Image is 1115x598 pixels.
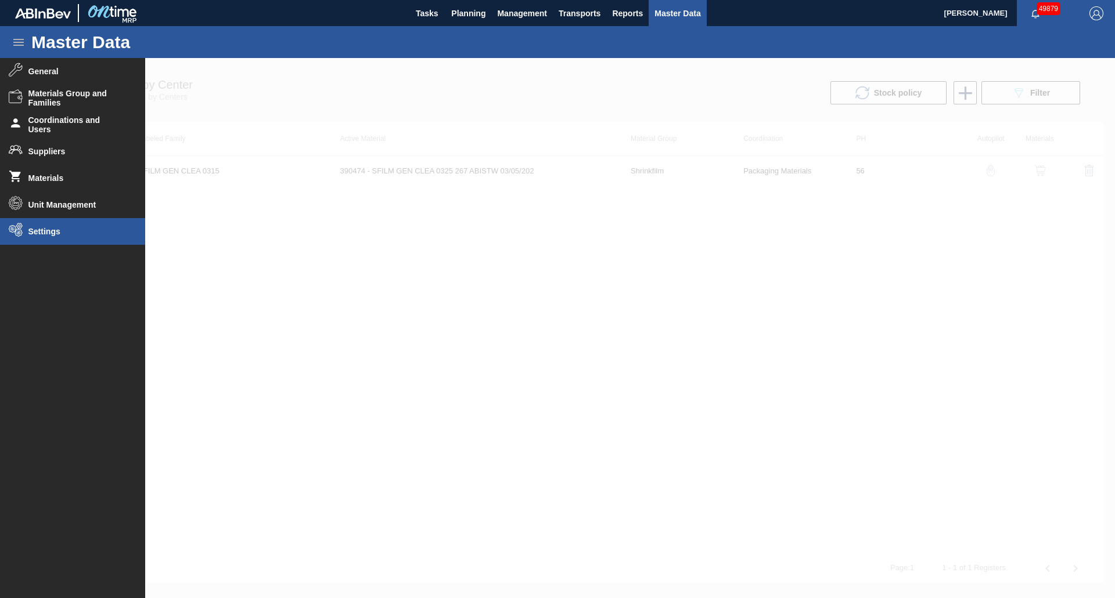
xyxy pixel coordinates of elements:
[1017,5,1054,21] button: Notifications
[654,6,700,20] span: Master Data
[612,6,643,20] span: Reports
[451,6,485,20] span: Planning
[28,200,124,209] span: Unit Management
[31,35,238,49] h1: Master Data
[28,227,124,236] span: Settings
[1037,2,1060,15] span: 49879
[28,147,124,156] span: Suppliers
[559,6,600,20] span: Transports
[497,6,547,20] span: Management
[28,67,124,76] span: General
[28,115,124,134] span: Coordinations and Users
[414,6,440,20] span: Tasks
[1089,6,1103,20] img: Logout
[28,89,124,107] span: Materials Group and Families
[28,173,124,183] span: Materials
[15,8,71,19] img: TNhmsLtSVTkK8tSr43FrP2fwEKptu5GPRR3wAAAABJRU5ErkJggg==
